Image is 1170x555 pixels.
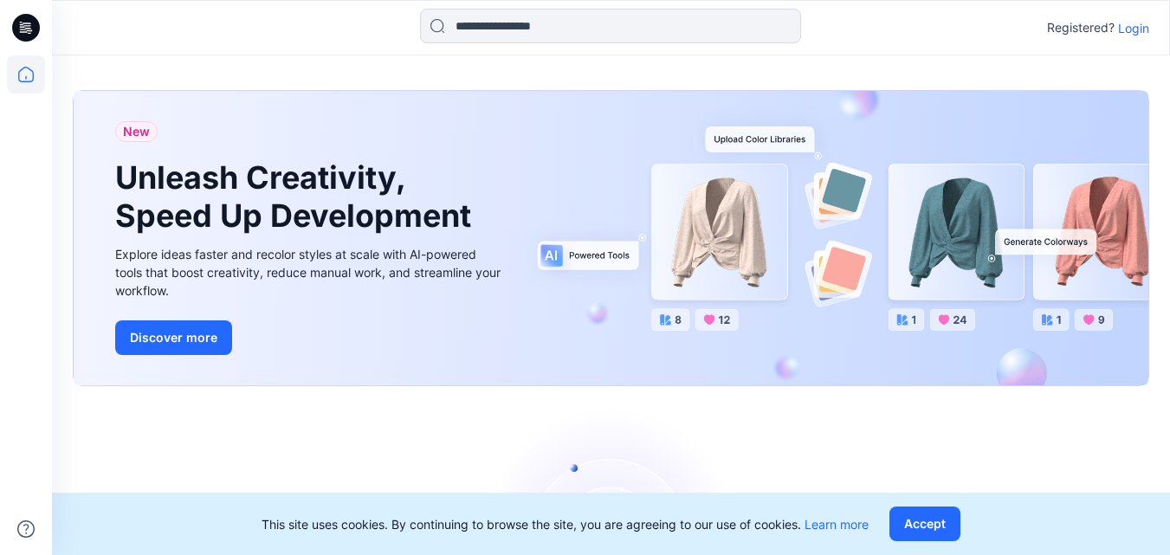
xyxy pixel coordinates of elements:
button: Accept [889,507,960,541]
a: Discover more [115,320,505,355]
p: This site uses cookies. By continuing to browse the site, you are agreeing to our use of cookies. [262,515,869,533]
p: Login [1118,19,1149,37]
span: New [123,121,150,142]
h1: Unleash Creativity, Speed Up Development [115,159,479,234]
button: Discover more [115,320,232,355]
div: Explore ideas faster and recolor styles at scale with AI-powered tools that boost creativity, red... [115,245,505,300]
a: Learn more [805,517,869,532]
p: Registered? [1047,17,1115,38]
